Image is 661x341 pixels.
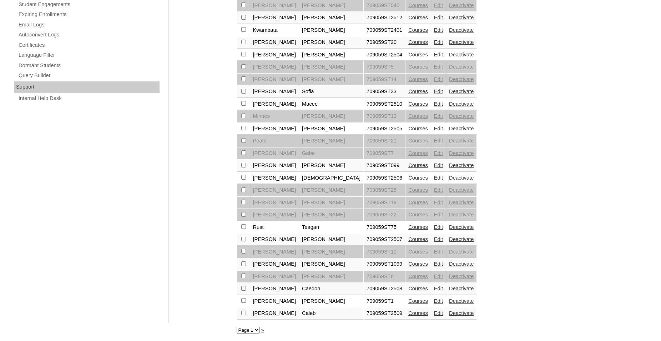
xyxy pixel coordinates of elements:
td: 709059ST22 [364,209,405,221]
a: Edit [434,126,443,131]
a: Edit [434,286,443,291]
a: Edit [434,39,443,45]
a: Courses [408,138,428,144]
a: Deactivate [449,212,474,217]
a: Courses [408,298,428,304]
td: Gabe [299,147,363,160]
td: 709059ST14 [364,74,405,86]
td: 709059ST19 [364,197,405,209]
a: Email Logs [18,20,160,29]
a: Edit [434,310,443,316]
td: [PERSON_NAME] [250,307,299,320]
td: [PERSON_NAME] [250,74,299,86]
td: [PERSON_NAME] [299,36,363,49]
a: Courses [408,175,428,181]
td: [PERSON_NAME] [250,258,299,270]
a: Edit [434,89,443,94]
td: Kwambata [250,24,299,36]
a: Deactivate [449,249,474,255]
td: [PERSON_NAME] [250,197,299,209]
a: Courses [408,27,428,33]
a: Deactivate [449,52,474,57]
a: Deactivate [449,286,474,291]
a: Courses [408,274,428,279]
a: Deactivate [449,150,474,156]
td: 709059ST7 [364,147,405,160]
td: 709059ST5 [364,61,405,73]
a: Language Filter [18,51,160,60]
a: Edit [434,261,443,267]
td: [PERSON_NAME] [250,234,299,246]
a: Edit [434,64,443,70]
a: Courses [408,310,428,316]
a: Deactivate [449,126,474,131]
td: [PERSON_NAME] [250,271,299,283]
td: [PERSON_NAME] [250,61,299,73]
td: [PERSON_NAME] [250,98,299,110]
a: Deactivate [449,113,474,119]
td: [PERSON_NAME] [299,258,363,270]
td: Minnes [250,110,299,122]
td: 709059ST2504 [364,49,405,61]
td: [DEMOGRAPHIC_DATA] [299,172,363,184]
td: [PERSON_NAME] [250,147,299,160]
a: Edit [434,27,443,33]
td: 709059ST1099 [364,258,405,270]
a: Edit [434,212,443,217]
td: [PERSON_NAME] [250,184,299,196]
a: Deactivate [449,27,474,33]
a: Courses [408,15,428,20]
td: [PERSON_NAME] [250,123,299,135]
a: Deactivate [449,39,474,45]
td: 709059ST33 [364,86,405,98]
td: [PERSON_NAME] [299,295,363,307]
a: Edit [434,274,443,279]
a: » [261,327,264,333]
a: Edit [434,138,443,144]
td: [PERSON_NAME] [299,209,363,221]
td: [PERSON_NAME] [299,197,363,209]
td: Caleb [299,307,363,320]
td: [PERSON_NAME] [299,49,363,61]
a: Courses [408,200,428,205]
a: Deactivate [449,310,474,316]
a: Courses [408,224,428,230]
a: Courses [408,113,428,119]
a: Courses [408,212,428,217]
a: Courses [408,162,428,168]
td: 709059ST75 [364,221,405,234]
td: [PERSON_NAME] [250,209,299,221]
a: Edit [434,101,443,107]
a: Deactivate [449,76,474,82]
a: Edit [434,175,443,181]
a: Edit [434,236,443,242]
td: Macee [299,98,363,110]
a: Deactivate [449,101,474,107]
a: Deactivate [449,274,474,279]
a: Courses [408,150,428,156]
td: Teagan [299,221,363,234]
a: Deactivate [449,261,474,267]
td: 709059ST099 [364,160,405,172]
td: [PERSON_NAME] [299,24,363,36]
a: Courses [408,286,428,291]
a: Deactivate [449,224,474,230]
td: [PERSON_NAME] [299,61,363,73]
td: 709059ST20 [364,36,405,49]
a: Deactivate [449,236,474,242]
td: 709059ST13 [364,110,405,122]
td: [PERSON_NAME] [299,123,363,135]
a: Expiring Enrollments [18,10,160,19]
a: Courses [408,126,428,131]
td: [PERSON_NAME] [299,246,363,258]
td: [PERSON_NAME] [250,12,299,24]
td: 709059ST6 [364,271,405,283]
a: Certificates [18,41,160,50]
td: 709059ST1 [364,295,405,307]
a: Deactivate [449,89,474,94]
td: [PERSON_NAME] [299,184,363,196]
a: Edit [434,15,443,20]
td: [PERSON_NAME] [299,234,363,246]
a: Deactivate [449,200,474,205]
a: Deactivate [449,175,474,181]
